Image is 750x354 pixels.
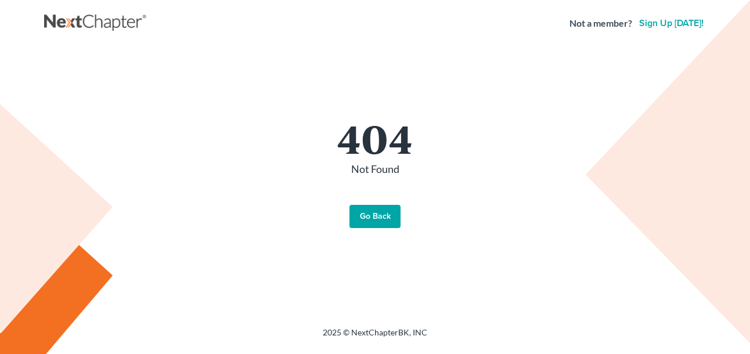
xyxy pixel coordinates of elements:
[44,327,706,348] div: 2025 © NextChapterBK, INC
[56,118,694,157] h1: 404
[349,205,401,228] a: Go Back
[569,17,632,30] strong: Not a member?
[56,162,694,177] p: Not Found
[637,19,706,28] a: Sign up [DATE]!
